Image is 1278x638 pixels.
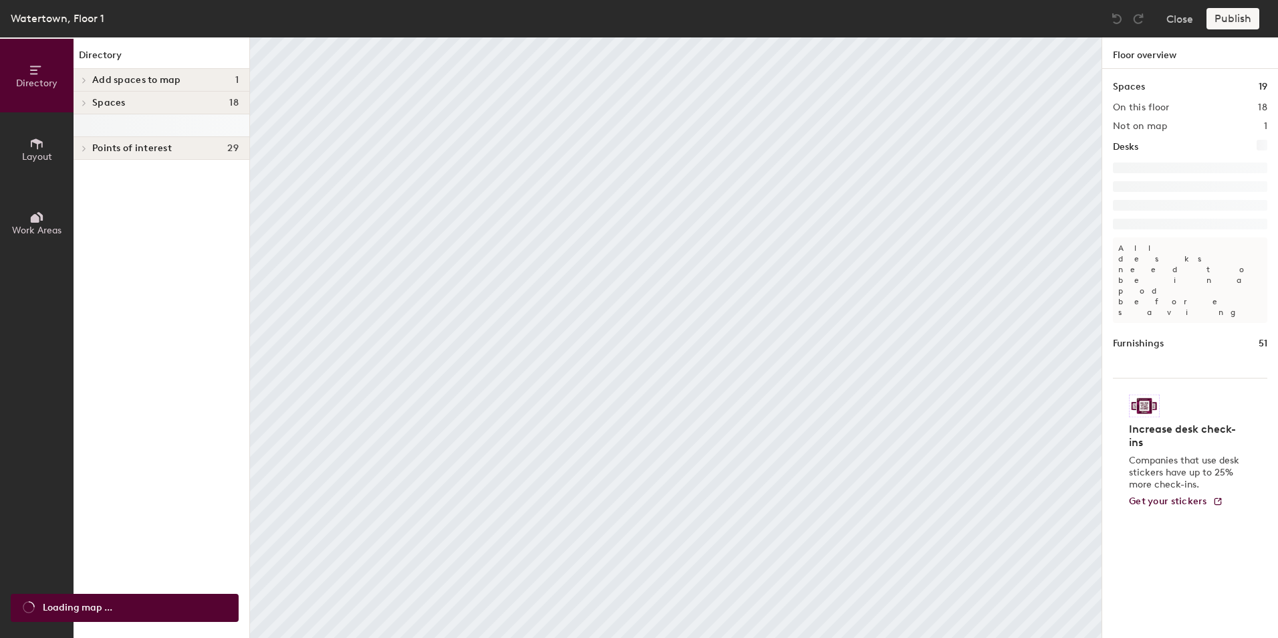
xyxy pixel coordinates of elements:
[1259,80,1267,94] h1: 19
[22,151,52,163] span: Layout
[1259,336,1267,351] h1: 51
[229,98,239,108] span: 18
[12,225,61,236] span: Work Areas
[1166,8,1193,29] button: Close
[43,601,112,615] span: Loading map ...
[1264,121,1267,132] h2: 1
[1113,80,1145,94] h1: Spaces
[1113,237,1267,323] p: All desks need to be in a pod before saving
[92,75,181,86] span: Add spaces to map
[250,37,1102,638] canvas: Map
[92,98,126,108] span: Spaces
[1113,140,1138,154] h1: Desks
[1129,395,1160,417] img: Sticker logo
[11,10,104,27] div: Watertown, Floor 1
[92,143,172,154] span: Points of interest
[74,48,249,69] h1: Directory
[235,75,239,86] span: 1
[1113,102,1170,113] h2: On this floor
[1129,455,1243,491] p: Companies that use desk stickers have up to 25% more check-ins.
[1102,37,1278,69] h1: Floor overview
[1129,496,1223,508] a: Get your stickers
[1132,12,1145,25] img: Redo
[1258,102,1267,113] h2: 18
[1110,12,1124,25] img: Undo
[1113,336,1164,351] h1: Furnishings
[1129,496,1207,507] span: Get your stickers
[1113,121,1167,132] h2: Not on map
[227,143,239,154] span: 29
[16,78,57,89] span: Directory
[1129,423,1243,449] h4: Increase desk check-ins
